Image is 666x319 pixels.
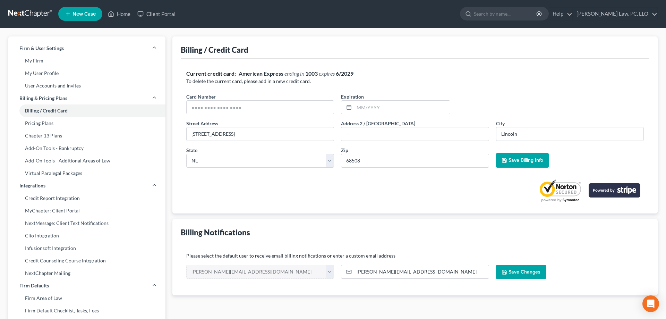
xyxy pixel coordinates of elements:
a: Billing / Credit Card [8,104,165,117]
a: MyChapter: Client Portal [8,204,165,217]
span: Expiration [341,94,364,100]
a: Norton Secured privacy certification [537,179,583,202]
a: Credit Report Integration [8,192,165,204]
button: Save Billing Info [496,153,549,168]
a: Virtual Paralegal Packages [8,167,165,179]
span: ending in [284,70,304,77]
a: My Firm [8,54,165,67]
a: Firm Area of Law [8,292,165,304]
span: expires [319,70,335,77]
button: Save Changes [496,265,546,279]
span: Street Address [186,120,218,126]
span: Firm & User Settings [19,45,64,52]
a: Integrations [8,179,165,192]
div: Open Intercom Messenger [642,295,659,312]
a: Chapter 13 Plans [8,129,165,142]
a: Firm & User Settings [8,42,165,54]
span: New Case [72,11,96,17]
a: Client Portal [134,8,179,20]
a: Home [104,8,134,20]
a: [PERSON_NAME] Law, PC, LLO [573,8,657,20]
a: Firm Default Checklist, Tasks, Fees [8,304,165,317]
p: Please select the default user to receive email billing notifications or enter a custom email add... [186,252,644,259]
span: Firm Defaults [19,282,49,289]
input: XXXXX [341,154,489,168]
input: MM/YYYY [354,101,450,114]
span: Integrations [19,182,45,189]
strong: 6/2029 [336,70,353,77]
span: Zip [341,147,348,153]
a: Help [549,8,572,20]
a: My User Profile [8,67,165,79]
a: Clio Integration [8,229,165,242]
span: Billing & Pricing Plans [19,95,67,102]
a: NextMessage: Client Text Notifications [8,217,165,229]
input: -- [341,127,488,141]
a: Add-On Tools - Additional Areas of Law [8,154,165,167]
a: User Accounts and Invites [8,79,165,92]
a: Firm Defaults [8,279,165,292]
span: Save Billing Info [509,157,543,163]
div: Billing / Credit Card [181,45,248,55]
a: Pricing Plans [8,117,165,129]
a: Billing & Pricing Plans [8,92,165,104]
p: To delete the current card, please add in a new credit card. [186,78,644,85]
span: Address 2 / [GEOGRAPHIC_DATA] [341,120,415,126]
input: ●●●● ●●●● ●●●● ●●●● [187,101,334,114]
input: Enter email... [354,265,488,278]
a: Infusionsoft Integration [8,242,165,254]
strong: American Express [239,70,283,77]
strong: 1003 [305,70,318,77]
span: Card Number [186,94,216,100]
span: Save Changes [509,269,540,275]
img: stripe-logo-2a7f7e6ca78b8645494d24e0ce0d7884cb2b23f96b22fa3b73b5b9e177486001.png [589,183,640,198]
a: NextChapter Mailing [8,267,165,279]
input: Enter city [496,127,643,141]
input: Enter street address [187,127,334,141]
input: Search by name... [474,7,537,20]
span: State [186,147,197,153]
div: Billing Notifications [181,227,250,237]
a: Credit Counseling Course Integration [8,254,165,267]
strong: Current credit card: [186,70,236,77]
img: Powered by Symantec [537,179,583,202]
span: City [496,120,505,126]
a: Add-On Tools - Bankruptcy [8,142,165,154]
